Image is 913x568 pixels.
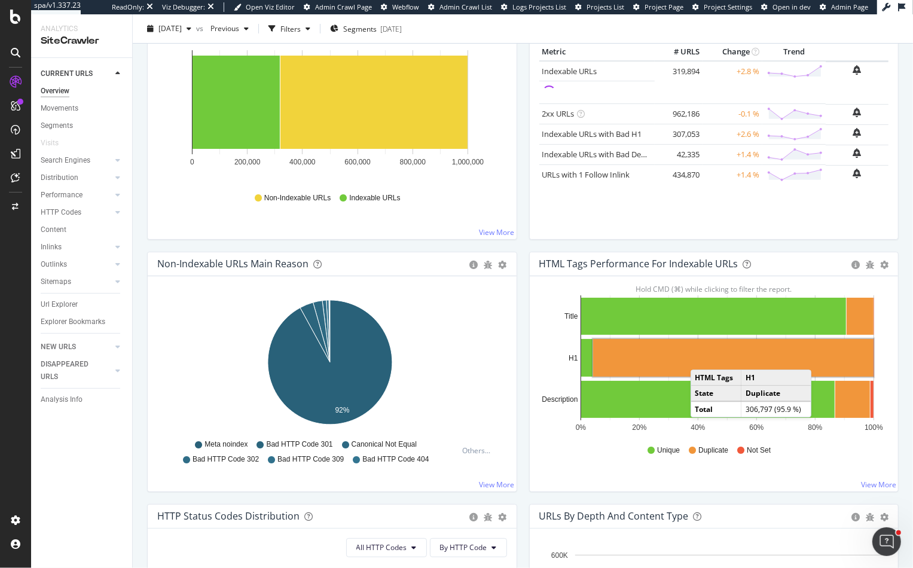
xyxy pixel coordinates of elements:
[264,19,315,38] button: Filters
[539,510,689,522] div: URLs by Depth and Content Type
[112,2,144,12] div: ReadOnly:
[539,43,655,61] th: Metric
[691,370,741,386] td: HTML Tags
[539,295,885,434] svg: A chart.
[691,386,741,402] td: State
[41,298,78,311] div: Url Explorer
[542,129,642,139] a: Indexable URLs with Bad H1
[691,423,705,432] text: 40%
[698,445,728,456] span: Duplicate
[851,513,860,521] div: circle-info
[157,295,503,434] svg: A chart.
[587,2,624,11] span: Projects List
[542,66,597,77] a: Indexable URLs
[41,189,112,201] a: Performance
[703,104,762,124] td: -0.1 %
[381,2,419,12] a: Webflow
[41,316,124,328] a: Explorer Bookmarks
[741,386,811,402] td: Duplicate
[655,165,703,185] td: 434,870
[692,2,752,12] a: Project Settings
[853,169,862,178] div: bell-plus
[142,19,196,38] button: [DATE]
[861,480,896,490] a: View More
[851,261,860,269] div: circle-info
[703,61,762,81] td: +2.8 %
[741,402,811,417] td: 306,797 (95.9 %)
[655,124,703,145] td: 307,053
[704,2,752,11] span: Project Settings
[655,104,703,124] td: 962,186
[206,19,254,38] button: Previous
[772,2,811,11] span: Open in dev
[346,538,427,557] button: All HTTP Codes
[880,513,888,521] div: gear
[289,158,316,166] text: 400,000
[343,23,377,33] span: Segments
[564,312,578,320] text: Title
[880,261,888,269] div: gear
[162,2,205,12] div: Viz Debugger:
[264,193,331,203] span: Non-Indexable URLs
[866,513,874,521] div: bug
[190,158,194,166] text: 0
[831,2,868,11] span: Admin Page
[569,354,578,362] text: H1
[853,108,862,117] div: bell-plus
[542,395,578,404] text: Description
[512,2,566,11] span: Logs Projects List
[440,542,487,552] span: By HTTP Code
[41,358,112,383] a: DISAPPEARED URLS
[344,158,371,166] text: 600,000
[392,2,419,11] span: Webflow
[362,454,429,465] span: Bad HTTP Code 404
[41,68,112,80] a: CURRENT URLS
[41,258,112,271] a: Outlinks
[501,2,566,12] a: Logs Projects List
[463,445,496,456] div: Others...
[749,423,764,432] text: 60%
[41,276,112,288] a: Sitemaps
[193,454,259,465] span: Bad HTTP Code 302
[41,393,83,406] div: Analysis Info
[41,224,124,236] a: Content
[41,189,83,201] div: Performance
[41,172,78,184] div: Distribution
[542,169,630,180] a: URLs with 1 Follow Inlink
[157,258,309,270] div: Non-Indexable URLs Main Reason
[428,2,492,12] a: Admin Crawl List
[470,261,478,269] div: circle-info
[158,23,182,33] span: 2025 Sep. 5th
[762,43,826,61] th: Trend
[470,513,478,521] div: circle-info
[633,2,683,12] a: Project Page
[820,2,868,12] a: Admin Page
[657,445,680,456] span: Unique
[655,61,703,81] td: 319,894
[41,276,71,288] div: Sitemaps
[872,527,901,556] iframe: Intercom live chat
[335,406,349,414] text: 92%
[865,423,883,432] text: 100%
[853,65,862,75] div: bell-plus
[761,2,811,12] a: Open in dev
[352,439,417,450] span: Canonical Not Equal
[41,34,123,48] div: SiteCrawler
[691,402,741,417] td: Total
[356,542,407,552] span: All HTTP Codes
[808,423,822,432] text: 80%
[41,120,124,132] a: Segments
[157,43,503,182] div: A chart.
[499,261,507,269] div: gear
[452,158,484,166] text: 1,000,000
[41,102,78,115] div: Movements
[41,24,123,34] div: Analytics
[645,2,683,11] span: Project Page
[484,261,493,269] div: bug
[349,193,400,203] span: Indexable URLs
[866,261,874,269] div: bug
[41,85,124,97] a: Overview
[41,393,124,406] a: Analysis Info
[246,2,295,11] span: Open Viz Editor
